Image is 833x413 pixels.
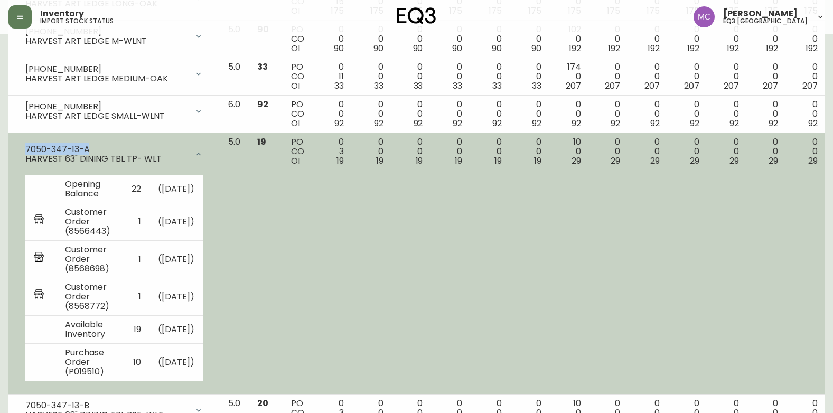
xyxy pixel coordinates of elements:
td: 5.0 [220,58,249,96]
td: ( [DATE] ) [149,315,203,343]
div: 0 0 [400,137,423,166]
div: 0 0 [677,137,699,166]
div: 102 0 [558,25,581,53]
span: 92 [611,117,620,129]
span: 90 [531,42,541,54]
td: Customer Order (8568698) [57,240,123,278]
div: 0 0 [716,100,739,128]
span: 92 [729,117,739,129]
span: 192 [608,42,620,54]
div: 0 0 [597,25,620,53]
div: 0 0 [558,100,581,128]
div: 7050-347-13-A [25,145,188,154]
span: 192 [648,42,660,54]
div: 10 0 [558,137,581,166]
span: 92 [453,117,462,129]
div: 0 0 [479,62,502,91]
div: 0 0 [677,100,699,128]
div: 0 0 [519,100,541,128]
span: 207 [763,80,778,92]
img: retail_report.svg [34,289,44,302]
span: 92 [492,117,502,129]
span: 90 [334,42,344,54]
span: 90 [413,42,423,54]
td: 22 [123,175,149,203]
h5: import stock status [40,18,114,24]
span: 92 [532,117,541,129]
h5: eq3 [GEOGRAPHIC_DATA] [723,18,808,24]
span: 29 [690,155,699,167]
span: 33 [492,80,502,92]
td: 5.0 [220,21,249,58]
span: 33 [532,80,541,92]
span: 92 [257,98,268,110]
div: 0 0 [795,25,818,53]
div: 0 3 [321,137,344,166]
div: 0 0 [756,100,779,128]
div: 0 0 [597,137,620,166]
div: 0 0 [361,100,383,128]
div: 0 0 [439,62,462,91]
span: 29 [769,155,778,167]
span: 207 [644,80,660,92]
span: 33 [453,80,462,92]
span: 90 [492,42,502,54]
span: 92 [769,117,778,129]
span: 29 [729,155,739,167]
span: 19 [455,155,462,167]
div: 7050-347-13-B [25,401,188,410]
div: 0 0 [321,25,344,53]
span: 192 [569,42,581,54]
span: 92 [690,117,699,129]
div: 174 0 [558,62,581,91]
div: 0 0 [637,100,660,128]
div: [PHONE_NUMBER]HARVEST ART LEDGE M-WLNT [17,25,211,48]
span: 92 [808,117,818,129]
span: 19 [376,155,383,167]
div: PO CO [291,25,304,53]
div: HARVEST ART LEDGE SMALL-WLNT [25,111,188,121]
div: 0 0 [756,137,779,166]
span: 92 [650,117,660,129]
div: 0 0 [795,137,818,166]
div: 0 0 [400,25,423,53]
div: 0 0 [677,25,699,53]
span: 33 [414,80,423,92]
span: 19 [257,136,266,148]
span: 90 [452,42,462,54]
td: 5.0 [220,133,249,395]
span: Inventory [40,10,84,18]
td: ( [DATE] ) [149,278,203,315]
div: 0 0 [361,25,383,53]
td: Purchase Order (P019510) [57,343,123,381]
div: [PHONE_NUMBER]HARVEST ART LEDGE MEDIUM-OAK [17,62,211,86]
div: 0 0 [716,62,739,91]
div: 0 0 [756,62,779,91]
div: 0 0 [479,25,502,53]
div: 0 0 [716,137,739,166]
div: 0 0 [400,100,423,128]
span: 92 [374,117,383,129]
td: 19 [123,315,149,343]
span: 20 [257,397,268,409]
td: Available Inventory [57,315,123,343]
img: logo [397,7,436,24]
span: 192 [766,42,778,54]
div: 0 0 [637,62,660,91]
div: 0 11 [321,62,344,91]
span: 19 [336,155,344,167]
div: 0 0 [439,100,462,128]
div: 0 0 [400,62,423,91]
div: HARVEST 63" DINING TBL TP- WLT [25,154,188,164]
div: [PHONE_NUMBER] [25,64,188,74]
span: 90 [373,42,383,54]
div: 7050-347-13-AHARVEST 63" DINING TBL TP- WLT [17,137,211,171]
div: PO CO [291,62,304,91]
span: 192 [806,42,818,54]
td: Customer Order (8568772) [57,278,123,315]
div: [PHONE_NUMBER]HARVEST ART LEDGE SMALL-WLNT [17,100,211,123]
td: ( [DATE] ) [149,240,203,278]
span: 207 [605,80,620,92]
span: OI [291,117,300,129]
div: 0 0 [677,62,699,91]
